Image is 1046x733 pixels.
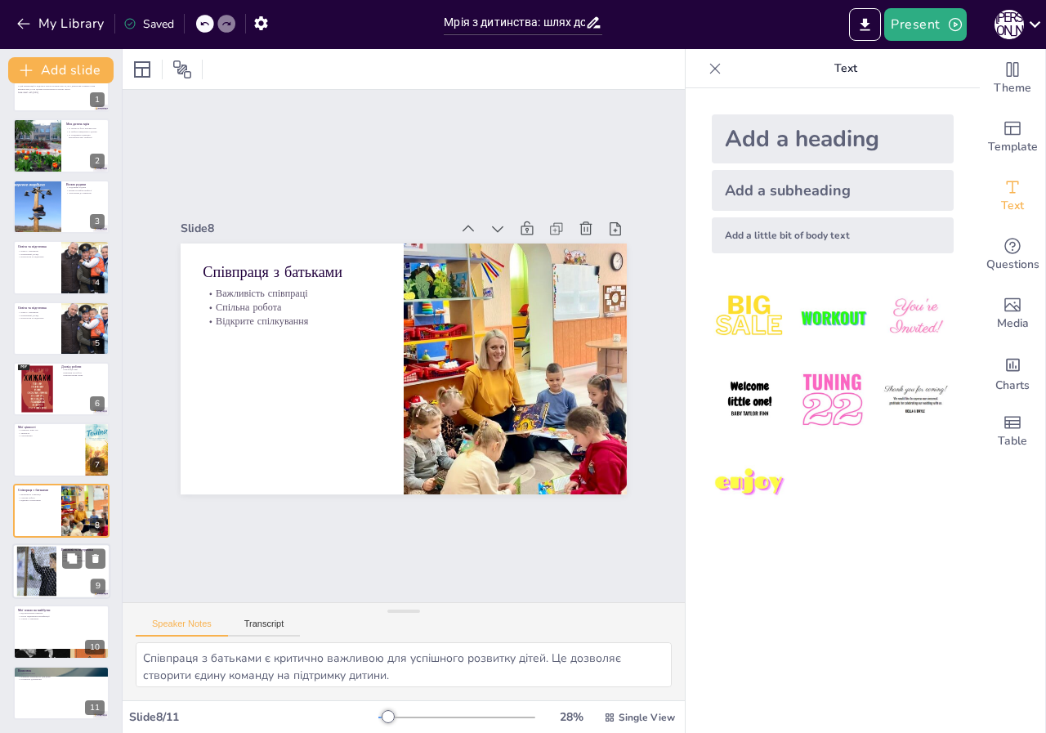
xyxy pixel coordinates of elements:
span: Media [997,315,1029,333]
p: Вдосконалення навичок [18,611,105,615]
div: 7 [13,422,110,476]
img: 4.jpeg [712,362,788,438]
p: Вплив на вибір професії [66,189,105,192]
p: Освіта у вихованні [18,250,56,253]
input: Insert title [444,11,584,34]
span: Charts [995,377,1030,395]
p: Мої плани на майбутнє [18,607,105,612]
p: Співпраця з батьками [211,241,391,280]
textarea: Співпраця з батьками є критично важливою для успішного розвитку дітей. Це дозволяє створити єдину... [136,642,672,687]
div: Add text boxes [980,167,1045,226]
div: Add charts and graphs [980,343,1045,402]
div: 10 [13,605,110,659]
img: 7.jpeg [712,445,788,521]
div: 3 [13,180,110,234]
p: Творчість [18,431,81,435]
p: Я усвідомила значення виховательської професії [66,132,105,138]
span: Template [988,138,1038,156]
p: Моя дитяча мрія [66,121,105,126]
button: Г [PERSON_NAME] [995,8,1024,41]
div: 9 [12,543,110,599]
div: 1 [13,58,110,112]
button: Delete Slide [86,548,105,568]
p: Участь у семінарах [18,617,105,620]
div: 1 [90,92,105,107]
div: 3 [90,214,105,229]
p: Співпраця з батьками [18,487,56,492]
div: Add ready made slides [980,108,1045,167]
div: Slide 8 [193,199,463,242]
div: 11 [13,666,110,720]
div: 4 [13,240,110,294]
p: Освіта та підготовка [18,305,56,310]
p: Спілкування [18,435,81,438]
p: Підтримка родини [66,185,105,189]
p: Найкращі можливості для дітей [18,675,105,678]
p: Відкрите спілкування [206,293,385,326]
div: Add a subheading [712,170,954,211]
span: Single View [619,711,675,724]
div: Slide 8 / 11 [129,709,378,725]
div: Get real-time input from your audience [980,226,1045,284]
p: Розвиток через гру [18,429,81,432]
div: 28 % [552,709,591,725]
div: Г [PERSON_NAME] [995,10,1024,39]
p: Реалізація мрії [61,368,105,371]
p: Важливість співпраці [208,266,387,299]
p: Готовність допомагати [18,678,105,682]
span: Table [998,432,1027,450]
p: Text [728,49,963,88]
p: Досвід роботи [61,364,105,369]
div: 6 [90,396,105,411]
button: Speaker Notes [136,619,228,637]
p: Здійснення мрії [18,672,105,675]
p: Зворотний зв'язок [61,556,105,560]
p: Освіта та підготовка [18,244,56,249]
div: 7 [90,458,105,472]
button: Present [884,8,966,41]
div: Add a table [980,402,1045,461]
p: Спільна робота [18,496,56,499]
div: Layout [129,56,155,83]
p: Курси підвищення кваліфікації [18,614,105,617]
span: Questions [986,256,1039,274]
p: Психологія та педагогіка [18,256,56,259]
p: Психологія та педагогіка [18,316,56,320]
p: Відкрите спілкування [18,498,56,502]
p: Освіта у вихованні [18,311,56,314]
div: 8 [90,518,105,533]
div: Saved [123,16,174,32]
p: Позитивна атмосфера [61,559,105,562]
div: 5 [13,302,110,355]
p: Практичний досвід [18,253,56,256]
div: 11 [85,700,105,715]
div: 10 [85,640,105,655]
img: 3.jpeg [878,279,954,355]
p: Я прагнула бути вихователем [66,127,105,130]
div: Change the overall theme [980,49,1045,108]
p: Практичний досвід [18,314,56,317]
div: 2 [90,154,105,168]
div: 2 [13,118,110,172]
p: Заохочення до навчання [66,192,105,195]
img: 5.jpeg [794,362,870,438]
img: 2.jpeg [794,279,870,355]
span: Theme [994,79,1031,97]
button: Transcript [228,619,301,637]
span: Text [1001,197,1024,215]
div: 4 [90,275,105,290]
span: Position [172,60,192,79]
p: Вплив родини [66,182,105,187]
div: Add images, graphics, shapes or video [980,284,1045,343]
p: Generated with [URL] [18,91,105,94]
p: У цій презентації я поділюсь своєю історією про те, як з дитинства я мріяла стати вихователем, та... [18,85,105,91]
p: Мої цінності [18,425,81,430]
p: Я любила працювати з дітьми [66,130,105,133]
p: Важливість співпраці [18,493,56,496]
button: Duplicate Slide [62,548,82,568]
img: 6.jpeg [878,362,954,438]
p: Виклики на роботі [61,371,105,374]
p: Важливість підтримки [61,548,105,552]
div: 9 [91,579,105,594]
div: 6 [13,362,110,416]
